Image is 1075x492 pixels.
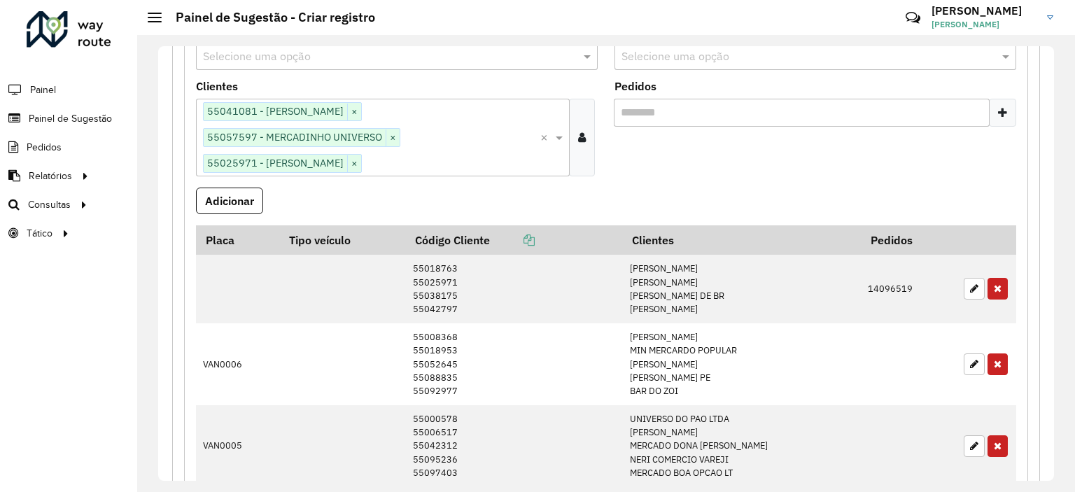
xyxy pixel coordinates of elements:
td: VAN0005 [196,405,279,487]
span: 55025971 - [PERSON_NAME] [204,155,347,171]
span: × [347,155,361,172]
th: Pedidos [861,225,957,255]
a: Contato Rápido [898,3,928,33]
td: 55000578 55006517 55042312 55095236 55097403 [406,405,623,487]
label: Clientes [196,78,238,94]
span: Painel de Sugestão [29,111,112,126]
span: Consultas [28,197,71,212]
span: Clear all [540,129,552,146]
a: Copiar [490,233,535,247]
td: UNIVERSO DO PAO LTDA [PERSON_NAME] MERCADO DONA [PERSON_NAME] NERI COMERCIO VAREJI MERCADO BOA OP... [623,405,861,487]
span: Pedidos [27,140,62,155]
span: × [347,104,361,120]
h3: [PERSON_NAME] [932,4,1037,17]
td: 14096519 [861,255,957,323]
h2: Painel de Sugestão - Criar registro [162,10,375,25]
td: [PERSON_NAME] MIN MERCARDO POPULAR [PERSON_NAME] [PERSON_NAME] PE BAR DO ZOI [623,323,861,405]
th: Código Cliente [406,225,623,255]
span: × [386,129,400,146]
th: Tipo veículo [279,225,405,255]
td: 55008368 55018953 55052645 55088835 55092977 [406,323,623,405]
span: Relatórios [29,169,72,183]
th: Clientes [623,225,861,255]
button: Adicionar [196,188,263,214]
span: [PERSON_NAME] [932,18,1037,31]
span: Painel [30,83,56,97]
label: Pedidos [614,78,656,94]
th: Placa [196,225,279,255]
td: 55018763 55025971 55038175 55042797 [406,255,623,323]
span: 55041081 - [PERSON_NAME] [204,103,347,120]
td: [PERSON_NAME] [PERSON_NAME] [PERSON_NAME] DE BR [PERSON_NAME] [623,255,861,323]
td: VAN0006 [196,323,279,405]
span: 55057597 - MERCADINHO UNIVERSO [204,129,386,146]
span: Tático [27,226,52,241]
